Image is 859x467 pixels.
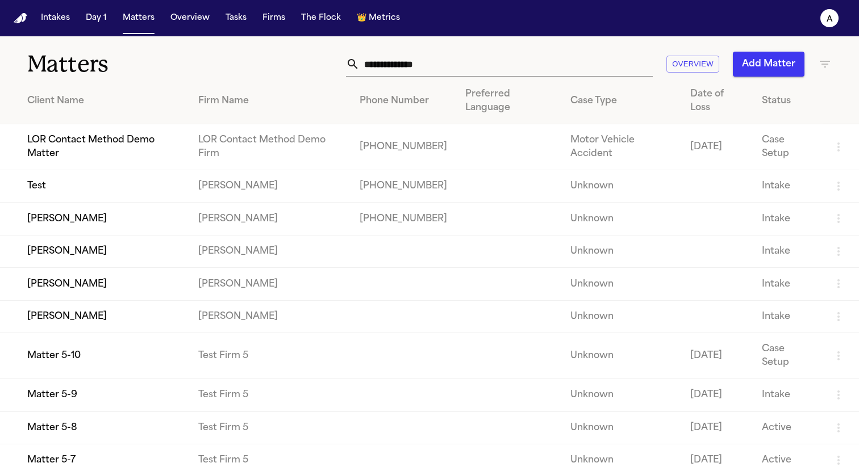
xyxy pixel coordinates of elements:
[561,170,681,203] td: Unknown
[360,94,447,108] div: Phone Number
[570,94,672,108] div: Case Type
[561,268,681,300] td: Unknown
[753,379,823,411] td: Intake
[666,56,719,73] button: Overview
[198,94,341,108] div: Firm Name
[465,87,552,115] div: Preferred Language
[351,170,456,203] td: [PHONE_NUMBER]
[681,411,753,444] td: [DATE]
[27,94,180,108] div: Client Name
[81,8,111,28] button: Day 1
[189,203,351,235] td: [PERSON_NAME]
[753,333,823,379] td: Case Setup
[561,333,681,379] td: Unknown
[753,300,823,333] td: Intake
[297,8,345,28] button: The Flock
[561,411,681,444] td: Unknown
[351,203,456,235] td: [PHONE_NUMBER]
[753,170,823,203] td: Intake
[753,203,823,235] td: Intake
[753,124,823,170] td: Case Setup
[733,52,804,77] button: Add Matter
[753,411,823,444] td: Active
[189,411,351,444] td: Test Firm 5
[189,379,351,411] td: Test Firm 5
[561,300,681,333] td: Unknown
[189,124,351,170] td: LOR Contact Method Demo Firm
[36,8,74,28] button: Intakes
[561,203,681,235] td: Unknown
[561,124,681,170] td: Motor Vehicle Accident
[27,50,252,78] h1: Matters
[14,13,27,24] a: Home
[351,124,456,170] td: [PHONE_NUMBER]
[14,13,27,24] img: Finch Logo
[118,8,159,28] button: Matters
[189,333,351,379] td: Test Firm 5
[189,235,351,267] td: [PERSON_NAME]
[690,87,744,115] div: Date of Loss
[762,94,814,108] div: Status
[681,124,753,170] td: [DATE]
[189,170,351,203] td: [PERSON_NAME]
[561,235,681,267] td: Unknown
[561,379,681,411] td: Unknown
[753,268,823,300] td: Intake
[221,8,251,28] button: Tasks
[258,8,290,28] button: Firms
[189,268,351,300] td: [PERSON_NAME]
[681,379,753,411] td: [DATE]
[189,300,351,333] td: [PERSON_NAME]
[681,333,753,379] td: [DATE]
[753,235,823,267] td: Intake
[166,8,214,28] button: Overview
[352,8,405,28] button: crownMetrics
